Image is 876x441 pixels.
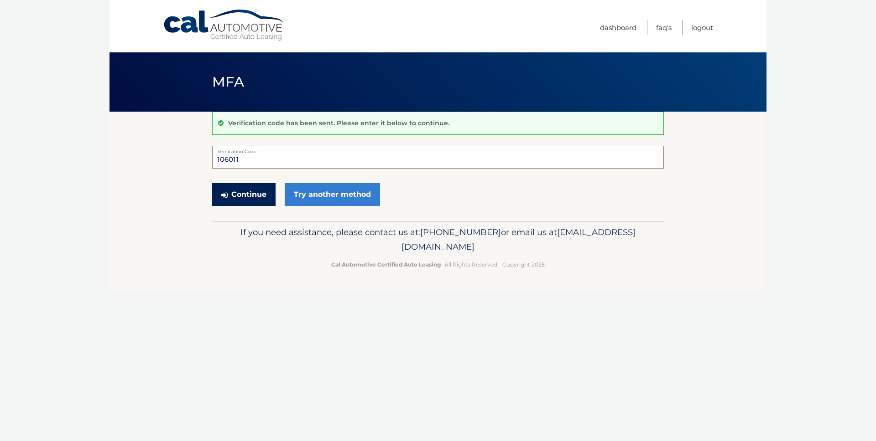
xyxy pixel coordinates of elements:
a: Logout [691,20,713,35]
span: [EMAIL_ADDRESS][DOMAIN_NAME] [401,227,636,252]
p: - All Rights Reserved - Copyright 2025 [218,260,658,269]
span: [PHONE_NUMBER] [420,227,501,237]
a: Dashboard [600,20,636,35]
input: Verification Code [212,146,664,169]
a: Try another method [285,183,380,206]
a: Cal Automotive [163,9,286,41]
strong: Cal Automotive Certified Auto Leasing [331,261,441,268]
span: MFA [212,73,244,90]
a: FAQ's [656,20,672,35]
p: If you need assistance, please contact us at: or email us at [218,225,658,254]
p: Verification code has been sent. Please enter it below to continue. [228,119,449,127]
label: Verification Code [212,146,664,153]
button: Continue [212,183,276,206]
